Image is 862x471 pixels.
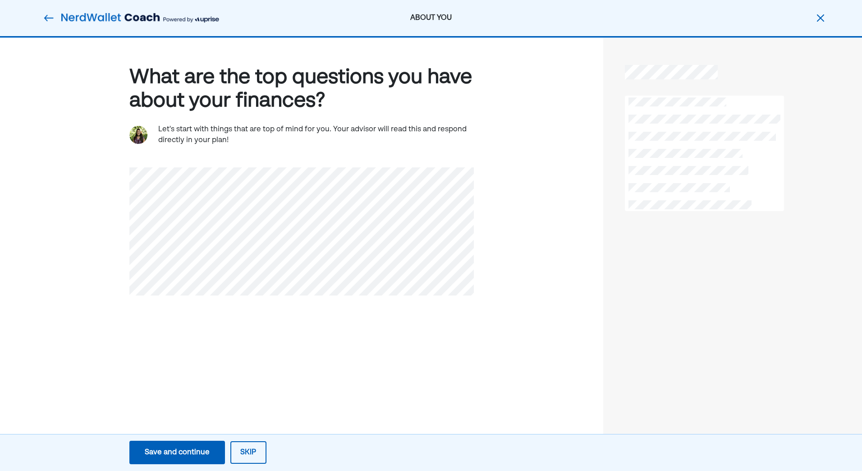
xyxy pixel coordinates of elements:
[158,124,474,146] div: Let's start with things that are top of mind for you. Your advisor will read this and respond dir...
[301,13,561,23] div: ABOUT YOU
[145,447,210,458] div: Save and continue
[230,441,266,464] button: Skip
[129,441,225,464] button: Save and continue
[129,66,474,114] div: What are the top questions you have about your finances?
